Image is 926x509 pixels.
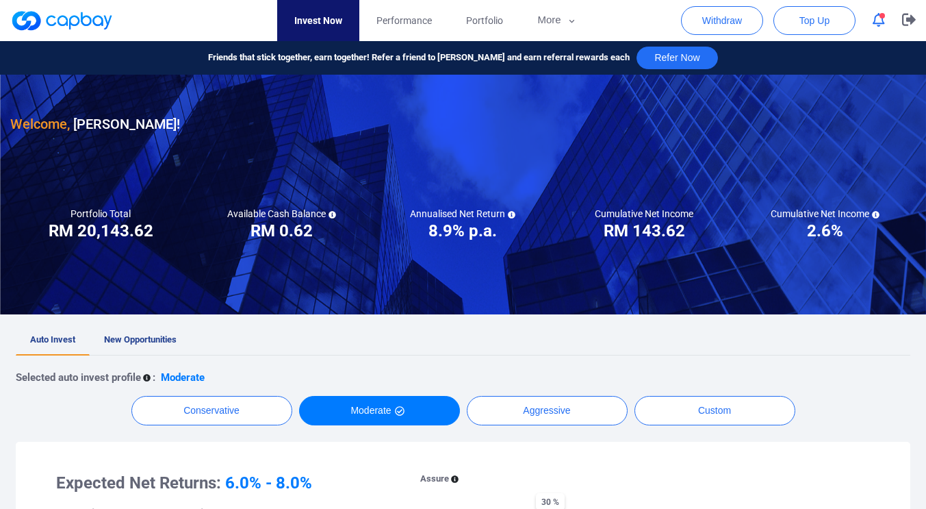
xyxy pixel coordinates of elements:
[681,6,763,35] button: Withdraw
[70,208,131,220] h5: Portfolio Total
[16,369,141,386] p: Selected auto invest profile
[773,6,856,35] button: Top Up
[799,14,829,27] span: Top Up
[10,113,180,135] h3: [PERSON_NAME] !
[634,396,795,425] button: Custom
[771,208,879,220] h5: Cumulative Net Income
[10,116,70,132] span: Welcome,
[299,396,460,425] button: Moderate
[49,220,153,242] h3: RM 20,143.62
[225,473,312,493] span: 6.0% - 8.0%
[410,208,515,220] h5: Annualised Net Return
[595,208,693,220] h5: Cumulative Net Income
[104,334,177,345] span: New Opportunities
[807,220,843,242] h3: 2.6%
[466,13,503,28] span: Portfolio
[604,220,685,242] h3: RM 143.62
[636,47,717,69] button: Refer Now
[208,51,630,65] span: Friends that stick together, earn together! Refer a friend to [PERSON_NAME] and earn referral rew...
[30,334,75,345] span: Auto Invest
[161,369,205,386] p: Moderate
[153,369,155,386] p: :
[227,208,336,220] h5: Available Cash Balance
[428,220,497,242] h3: 8.9% p.a.
[131,396,292,425] button: Conservative
[376,13,432,28] span: Performance
[420,472,449,486] p: Assure
[56,472,383,494] h3: Expected Net Returns:
[467,396,628,425] button: Aggressive
[250,220,313,242] h3: RM 0.62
